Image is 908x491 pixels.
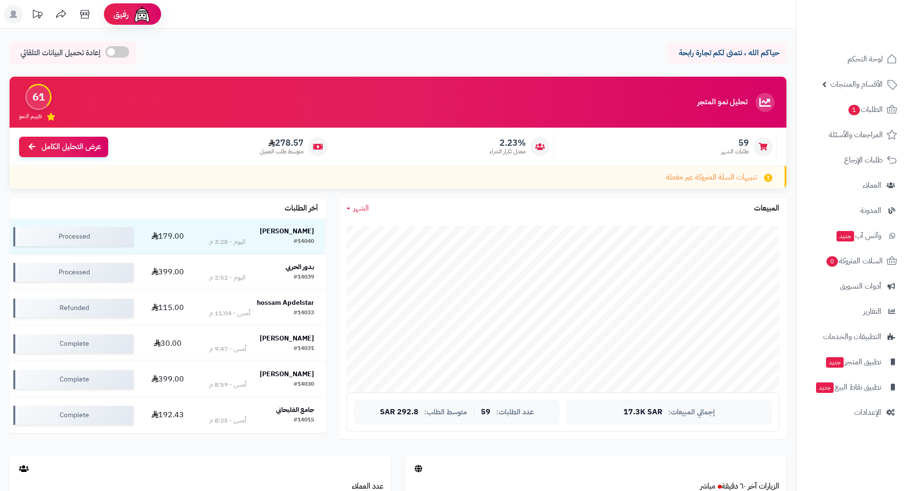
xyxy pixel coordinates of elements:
[844,153,883,167] span: طلبات الإرجاع
[137,326,198,361] td: 30.00
[826,254,883,268] span: السلات المتروكة
[496,408,534,416] span: عدد الطلبات:
[209,237,245,247] div: اليوم - 3:28 م
[802,149,902,171] a: طلبات الإرجاع
[294,416,314,425] div: #14015
[209,344,246,354] div: أمس - 9:47 م
[847,103,883,116] span: الطلبات
[380,408,418,417] span: 292.8 SAR
[802,300,902,323] a: التقارير
[623,408,663,417] span: 17.3K SAR
[802,275,902,298] a: أدوات التسويق
[802,325,902,348] a: التطبيقات والخدمات
[209,309,250,318] div: أمس - 11:04 م
[19,112,42,120] span: تقييم النمو
[802,401,902,424] a: الإعدادات
[137,255,198,290] td: 399.00
[294,380,314,390] div: #14030
[815,381,881,394] span: تطبيق نقاط البيع
[721,138,749,148] span: 59
[836,229,881,242] span: وآتس آب
[481,408,490,417] span: 59
[802,98,902,121] a: الطلبات1
[13,263,133,282] div: Processed
[20,48,101,59] span: إعادة تحميل البيانات التلقائي
[674,48,779,59] p: حياكم الله ، نتمنى لكم تجارة رابحة
[257,298,314,308] strong: hossam Apdelstar
[825,355,881,369] span: تطبيق المتجر
[490,138,526,148] span: 2.23%
[666,172,757,183] span: تنبيهات السلة المتروكة غير مفعلة
[137,291,198,326] td: 115.00
[802,174,902,197] a: العملاء
[802,250,902,272] a: السلات المتروكة0
[294,273,314,282] div: #14039
[294,309,314,318] div: #14033
[137,362,198,397] td: 399.00
[697,98,747,107] h3: تحليل نمو المتجر
[285,204,318,213] h3: آخر الطلبات
[830,78,883,91] span: الأقسام والمنتجات
[133,5,152,24] img: ai-face.png
[25,5,49,26] a: تحديثات المنصة
[816,382,834,393] span: جديد
[294,344,314,354] div: #14031
[863,305,881,318] span: التقارير
[863,179,881,192] span: العملاء
[802,199,902,222] a: المدونة
[843,24,899,44] img: logo-2.png
[823,330,881,343] span: التطبيقات والخدمات
[209,416,246,425] div: أمس - 8:25 م
[113,9,129,20] span: رفيق
[209,380,246,390] div: أمس - 8:59 م
[860,204,881,217] span: المدونة
[137,398,198,433] td: 192.43
[13,227,133,246] div: Processed
[721,148,749,156] span: طلبات الشهر
[347,203,369,214] a: الشهر
[13,406,133,425] div: Complete
[854,406,881,419] span: الإعدادات
[802,48,902,70] a: لوحة التحكم
[473,409,475,416] span: |
[353,202,369,214] span: الشهر
[19,137,108,157] a: عرض التحليل الكامل
[802,376,902,399] a: تطبيق نقاط البيعجديد
[490,148,526,156] span: معدل تكرار الشراء
[840,280,881,293] span: أدوات التسويق
[260,226,314,236] strong: [PERSON_NAME]
[260,148,304,156] span: متوسط طلب العميل
[286,262,314,272] strong: بدور الحربي
[209,273,245,282] div: اليوم - 2:52 م
[276,405,314,415] strong: جامع الفليحاني
[668,408,715,416] span: إجمالي المبيعات:
[260,333,314,343] strong: [PERSON_NAME]
[41,141,101,152] span: عرض التحليل الكامل
[13,370,133,389] div: Complete
[802,351,902,373] a: تطبيق المتجرجديد
[260,138,304,148] span: 278.57
[826,256,838,267] span: 0
[137,219,198,254] td: 179.00
[847,52,883,66] span: لوحة التحكم
[802,123,902,146] a: المراجعات والأسئلة
[848,105,860,115] span: 1
[424,408,467,416] span: متوسط الطلب:
[754,204,779,213] h3: المبيعات
[260,369,314,379] strong: [PERSON_NAME]
[802,224,902,247] a: وآتس آبجديد
[294,237,314,247] div: #14040
[829,128,883,141] span: المراجعات والأسئلة
[837,231,854,241] span: جديد
[13,334,133,353] div: Complete
[13,299,133,318] div: Refunded
[826,357,844,368] span: جديد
